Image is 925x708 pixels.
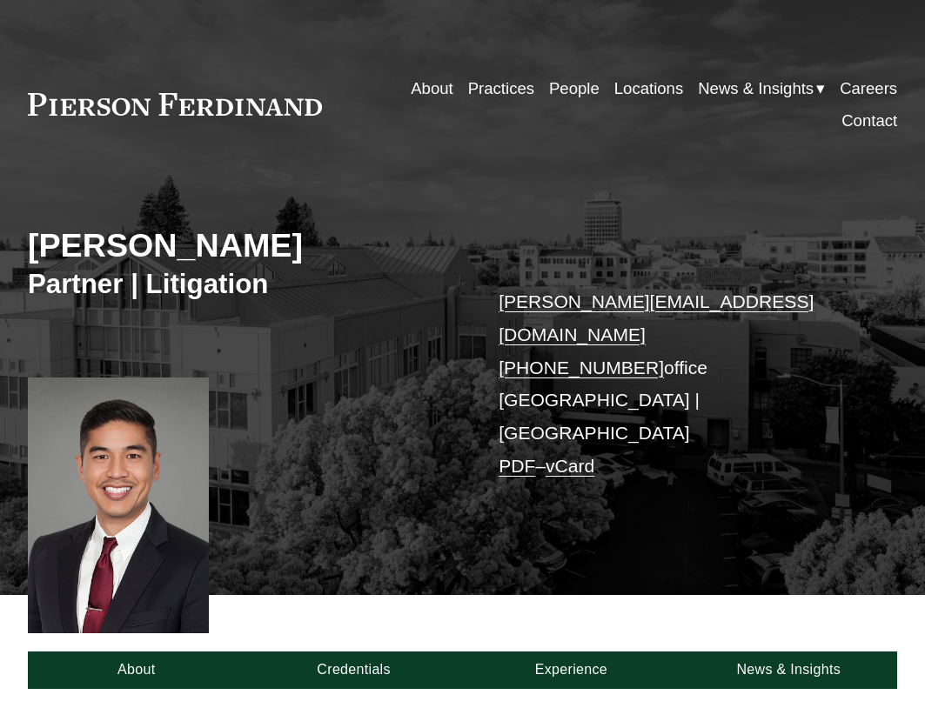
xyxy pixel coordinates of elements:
a: Experience [463,651,680,689]
a: folder dropdown [698,72,825,104]
a: [PERSON_NAME][EMAIL_ADDRESS][DOMAIN_NAME] [499,291,814,344]
a: About [28,651,245,689]
a: Credentials [245,651,463,689]
a: People [549,72,600,104]
h3: Partner | Litigation [28,268,463,302]
a: vCard [546,456,594,476]
a: PDF [499,456,535,476]
h2: [PERSON_NAME] [28,226,463,266]
a: About [411,72,452,104]
p: office [GEOGRAPHIC_DATA] | [GEOGRAPHIC_DATA] – [499,285,861,484]
a: Practices [468,72,534,104]
a: Careers [840,72,897,104]
a: Contact [841,104,897,137]
a: News & Insights [680,651,897,689]
a: Locations [614,72,683,104]
span: News & Insights [698,74,814,103]
a: [PHONE_NUMBER] [499,357,664,377]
